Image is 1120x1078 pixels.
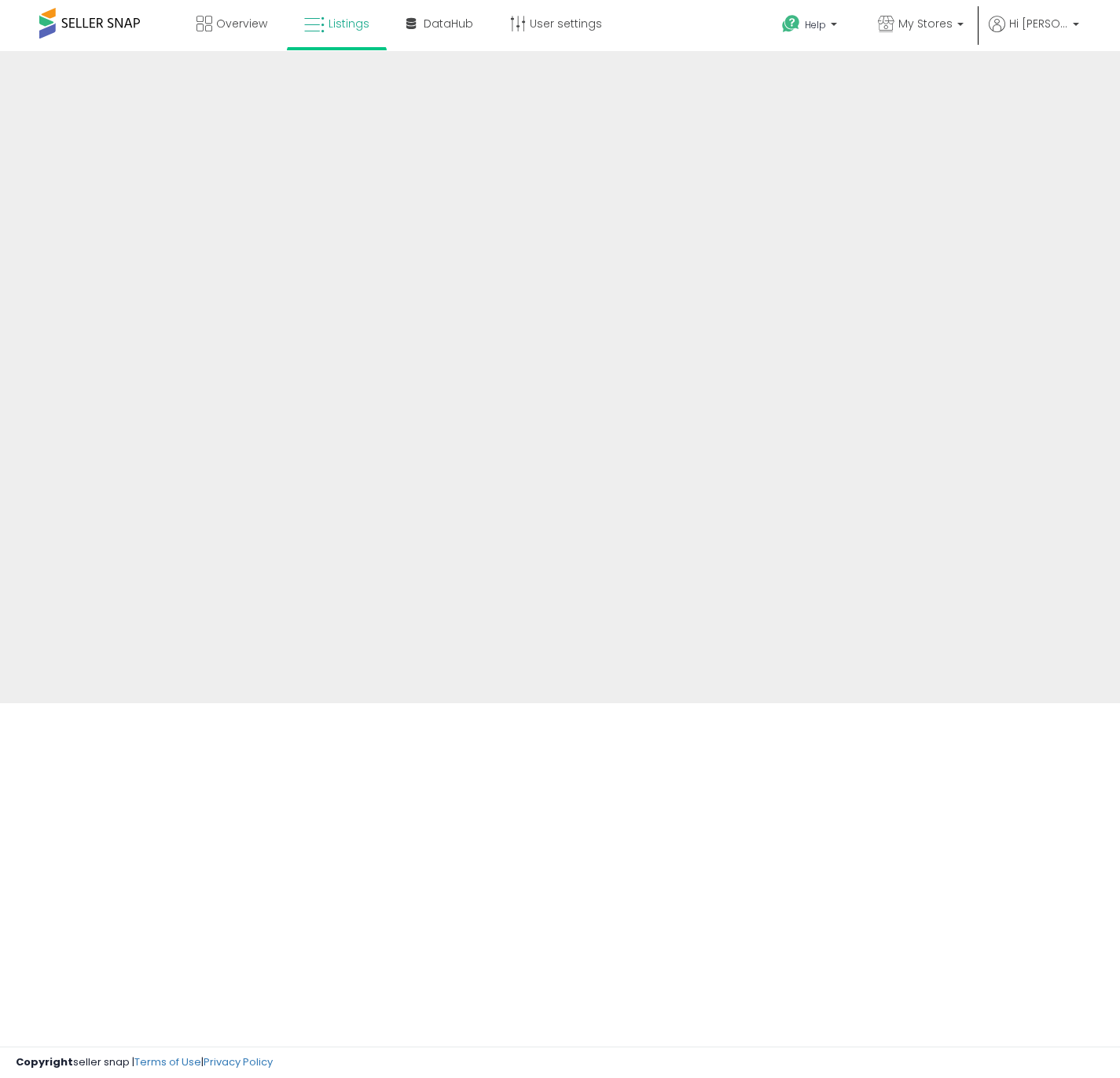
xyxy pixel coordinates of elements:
a: Hi [PERSON_NAME] [989,16,1079,51]
a: Help [769,2,853,51]
span: My Stores [898,16,953,31]
span: DataHub [424,16,473,31]
span: Overview [216,16,267,31]
span: Listings [329,16,369,31]
i: Get Help [781,14,801,34]
span: Help [805,18,826,31]
span: Hi [PERSON_NAME] [1009,16,1068,31]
